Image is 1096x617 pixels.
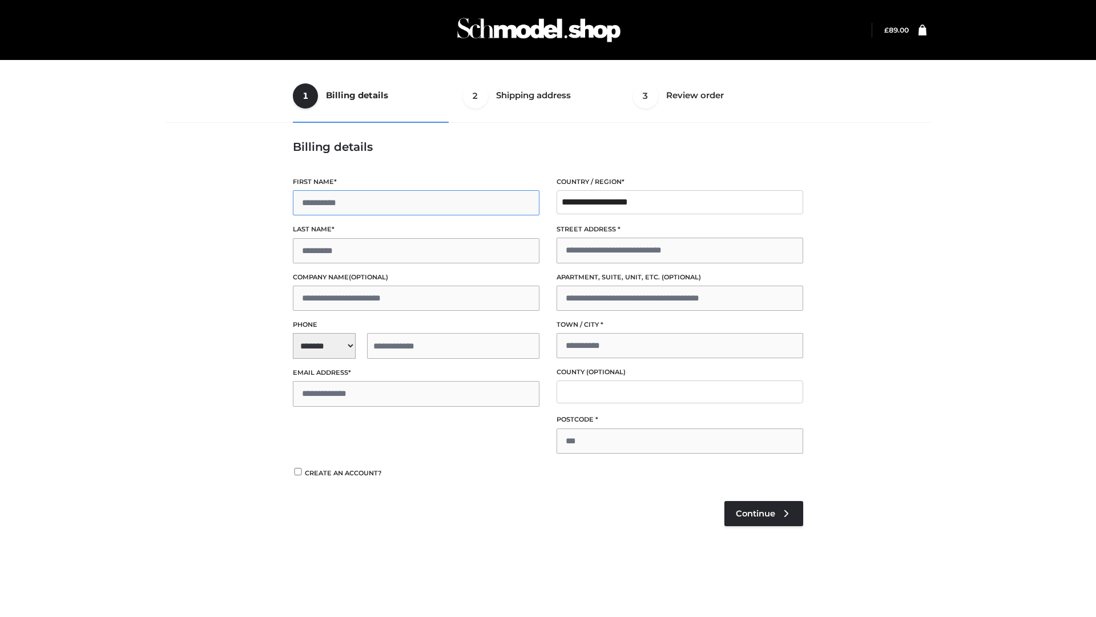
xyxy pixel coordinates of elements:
label: Email address [293,367,539,378]
img: Schmodel Admin 964 [453,7,624,53]
span: (optional) [586,368,626,376]
label: Apartment, suite, unit, etc. [557,272,803,283]
label: Country / Region [557,177,803,187]
label: Company name [293,272,539,283]
span: (optional) [662,273,701,281]
span: £ [884,26,889,34]
label: Last name [293,224,539,235]
span: Create an account? [305,469,382,477]
a: Continue [724,501,803,526]
label: First name [293,177,539,187]
label: Street address [557,224,803,235]
bdi: 89.00 [884,26,909,34]
span: (optional) [349,273,388,281]
h3: Billing details [293,140,803,154]
label: County [557,367,803,378]
label: Postcode [557,414,803,425]
label: Phone [293,319,539,330]
label: Town / City [557,319,803,330]
input: Create an account? [293,468,303,475]
a: £89.00 [884,26,909,34]
span: Continue [736,508,775,519]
